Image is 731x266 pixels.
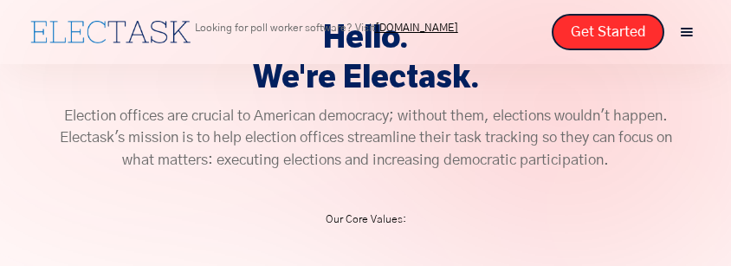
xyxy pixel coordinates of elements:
a: [DOMAIN_NAME] [375,23,458,33]
p: Looking for poll worker software? Visit [195,23,458,33]
h1: Our Core Values: [50,206,681,233]
div: menu [669,14,705,50]
a: Get Started [552,14,664,50]
p: Election offices are crucial to American democracy; without them, elections wouldn't happen. Elec... [50,106,681,172]
a: home [26,16,195,48]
